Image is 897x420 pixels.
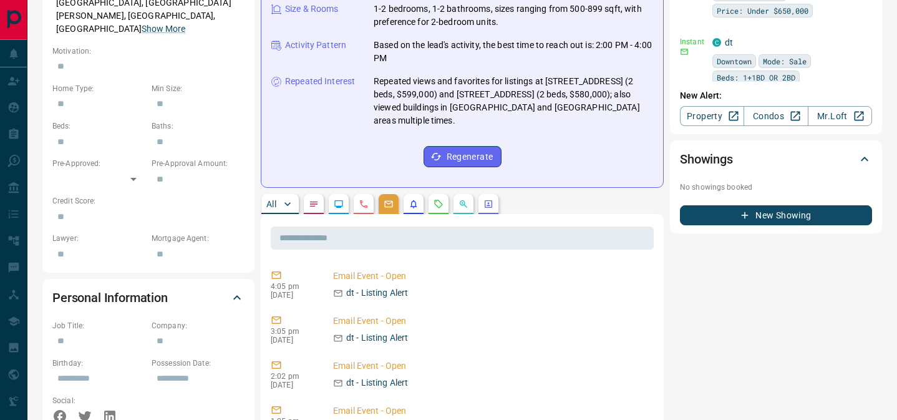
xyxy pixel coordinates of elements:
p: Credit Score: [52,195,245,207]
button: Regenerate [424,146,502,167]
p: Based on the lead's activity, the best time to reach out is: 2:00 PM - 4:00 PM [374,39,653,65]
p: Possession Date: [152,358,245,369]
p: Home Type: [52,83,145,94]
span: Mode: Sale [763,55,807,67]
p: Activity Pattern [285,39,346,52]
p: Pre-Approved: [52,158,145,169]
svg: Requests [434,199,444,209]
div: Personal Information [52,283,245,313]
p: dt - Listing Alert [346,286,408,300]
p: [DATE] [271,381,314,389]
span: Downtown [717,55,752,67]
p: Pre-Approval Amount: [152,158,245,169]
p: [DATE] [271,336,314,344]
a: Condos [744,106,808,126]
svg: Opportunities [458,199,468,209]
p: Company: [152,320,245,331]
svg: Email [680,47,689,56]
h2: Personal Information [52,288,168,308]
button: Show More [142,22,185,36]
p: No showings booked [680,182,872,193]
span: Beds: 1+1BD OR 2BD [717,71,795,84]
p: Email Event - Open [333,315,649,328]
p: dt - Listing Alert [346,331,408,344]
p: Repeated views and favorites for listings at [STREET_ADDRESS] (2 beds, $599,000) and [STREET_ADDR... [374,75,653,127]
p: Instant [680,36,705,47]
p: 2:02 pm [271,372,314,381]
a: Mr.Loft [808,106,872,126]
svg: Lead Browsing Activity [334,199,344,209]
p: [DATE] [271,291,314,300]
p: Size & Rooms [285,2,339,16]
svg: Agent Actions [483,199,493,209]
p: Min Size: [152,83,245,94]
p: Email Event - Open [333,359,649,373]
p: Repeated Interest [285,75,355,88]
p: Email Event - Open [333,270,649,283]
p: Beds: [52,120,145,132]
h2: Showings [680,149,733,169]
p: Birthday: [52,358,145,369]
p: All [266,200,276,208]
p: Job Title: [52,320,145,331]
p: 3:05 pm [271,327,314,336]
p: 4:05 pm [271,282,314,291]
p: 1-2 bedrooms, 1-2 bathrooms, sizes ranging from 500-899 sqft, with preference for 2-bedroom units. [374,2,653,29]
span: Price: Under $650,000 [717,4,808,17]
svg: Listing Alerts [409,199,419,209]
a: dt [725,37,733,47]
p: Mortgage Agent: [152,233,245,244]
p: New Alert: [680,89,872,102]
div: condos.ca [712,38,721,47]
svg: Notes [309,199,319,209]
p: Lawyer: [52,233,145,244]
p: dt - Listing Alert [346,376,408,389]
a: Property [680,106,744,126]
p: Motivation: [52,46,245,57]
svg: Calls [359,199,369,209]
p: Email Event - Open [333,404,649,418]
p: Baths: [152,120,245,132]
div: Showings [680,144,872,174]
svg: Emails [384,199,394,209]
button: New Showing [680,205,872,225]
p: Social: [52,395,145,406]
